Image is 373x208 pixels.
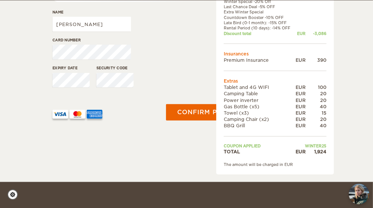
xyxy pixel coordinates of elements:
div: EUR [294,148,306,155]
img: mastercard [70,110,85,119]
div: -3,086 [306,31,326,36]
label: Security code [96,65,134,71]
button: chat-button [349,184,369,204]
div: 40 [306,103,326,110]
div: 15 [306,110,326,116]
div: EUR [294,97,306,103]
td: Camping Chair (x2) [224,116,294,122]
label: Card number [52,37,131,43]
td: Coupon applied [224,143,294,148]
div: 40 [306,122,326,129]
td: Late Bird (0-1 month): -15% OFF [224,20,294,25]
div: 390 [306,57,326,63]
label: Name [52,9,131,15]
td: Gas Bottle (x5) [224,103,294,110]
div: EUR [294,103,306,110]
a: Cookie settings [7,189,23,200]
div: EUR [294,110,306,116]
td: Extras [224,78,326,84]
td: Extra Winter Special [224,9,294,15]
div: 1,924 [306,148,326,155]
td: Premium Insurance [224,57,294,63]
div: EUR [294,90,306,97]
td: Power inverter [224,97,294,103]
td: TOTAL [224,148,294,155]
td: Towel (x3) [224,110,294,116]
button: Confirm payment [166,104,257,121]
td: Tablet and 4G WIFI [224,84,294,90]
div: EUR [294,31,306,36]
td: Discount total [224,31,294,36]
label: Expiry date [52,65,90,71]
td: Rental Period (10 days): -14% OFF [224,25,294,31]
div: 20 [306,97,326,103]
div: EUR [294,84,306,90]
img: VISA [52,110,68,119]
td: Insurances [224,51,326,57]
td: Countdown Booster -10% OFF [224,15,294,20]
div: EUR [294,116,306,122]
div: The amount will be charged in EUR [224,162,326,167]
img: Freyja at Cozy Campers [349,184,369,204]
div: EUR [294,122,306,129]
td: Last Chance Deal -5% OFF [224,4,294,9]
div: EUR [294,57,306,63]
div: 20 [306,116,326,122]
div: 20 [306,90,326,97]
td: BBQ Grill [224,122,294,129]
td: Camping Table [224,90,294,97]
img: AMEX [87,110,102,119]
td: WINTER25 [294,143,326,148]
div: 100 [306,84,326,90]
